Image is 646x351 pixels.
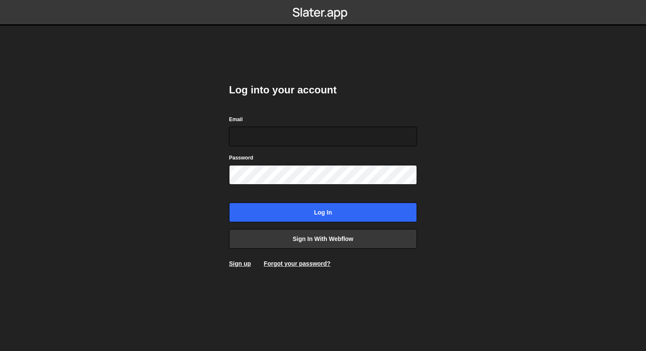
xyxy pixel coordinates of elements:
h2: Log into your account [229,83,417,97]
a: Forgot your password? [264,260,330,267]
a: Sign in with Webflow [229,229,417,249]
a: Sign up [229,260,251,267]
label: Password [229,154,253,162]
label: Email [229,115,243,124]
input: Log in [229,203,417,222]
